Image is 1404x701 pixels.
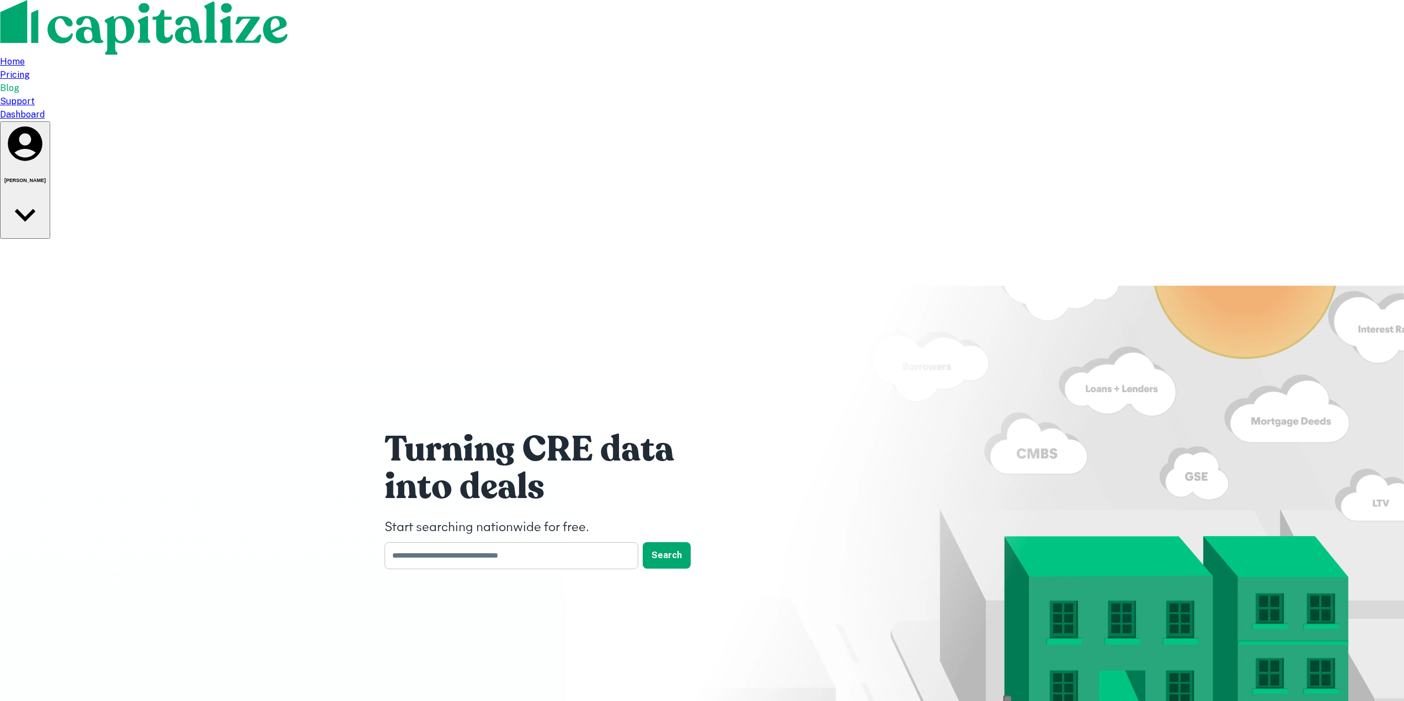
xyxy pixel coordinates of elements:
[385,465,716,509] h1: into deals
[385,427,716,472] h1: Turning CRE data
[385,518,716,538] h4: Start searching nationwide for free.
[4,178,46,183] h6: [PERSON_NAME]
[1349,613,1404,666] iframe: Chat Widget
[643,542,691,569] button: Search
